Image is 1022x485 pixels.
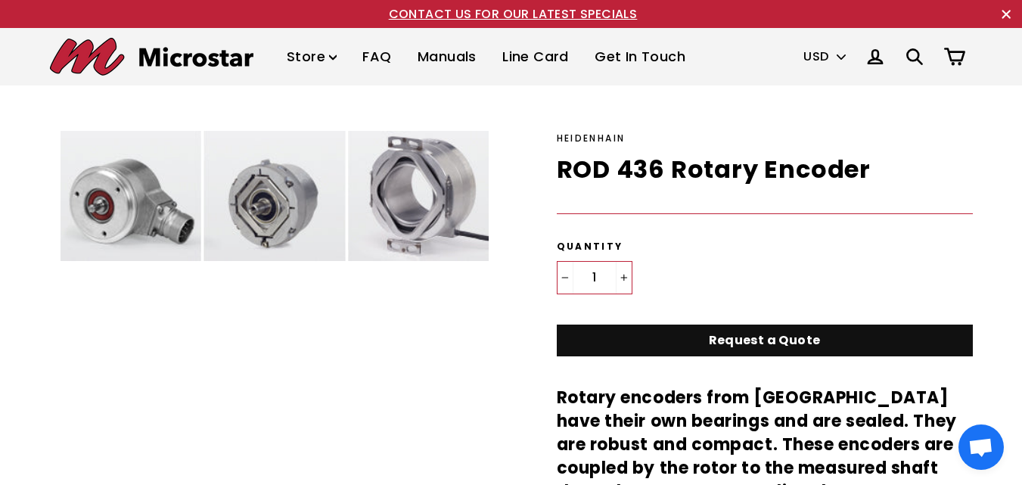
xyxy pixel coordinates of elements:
a: Line Card [491,35,580,79]
a: Manuals [406,35,488,79]
button: Reduce item quantity by one [558,262,573,294]
a: CONTACT US FOR OUR LATEST SPECIALS [389,5,638,23]
a: Request a Quote [557,325,973,357]
a: Store [275,35,348,79]
a: FAQ [351,35,402,79]
button: Increase item quantity by one [616,262,632,294]
ul: Primary [275,35,697,79]
div: Heidenhain [557,131,973,145]
a: Get In Touch [583,35,697,79]
label: Quantity [557,241,973,253]
h1: ROD 436 Rotary Encoder [557,153,973,187]
input: quantity [558,262,632,294]
div: Open chat [958,424,1004,470]
img: Microstar Electronics [50,38,253,76]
